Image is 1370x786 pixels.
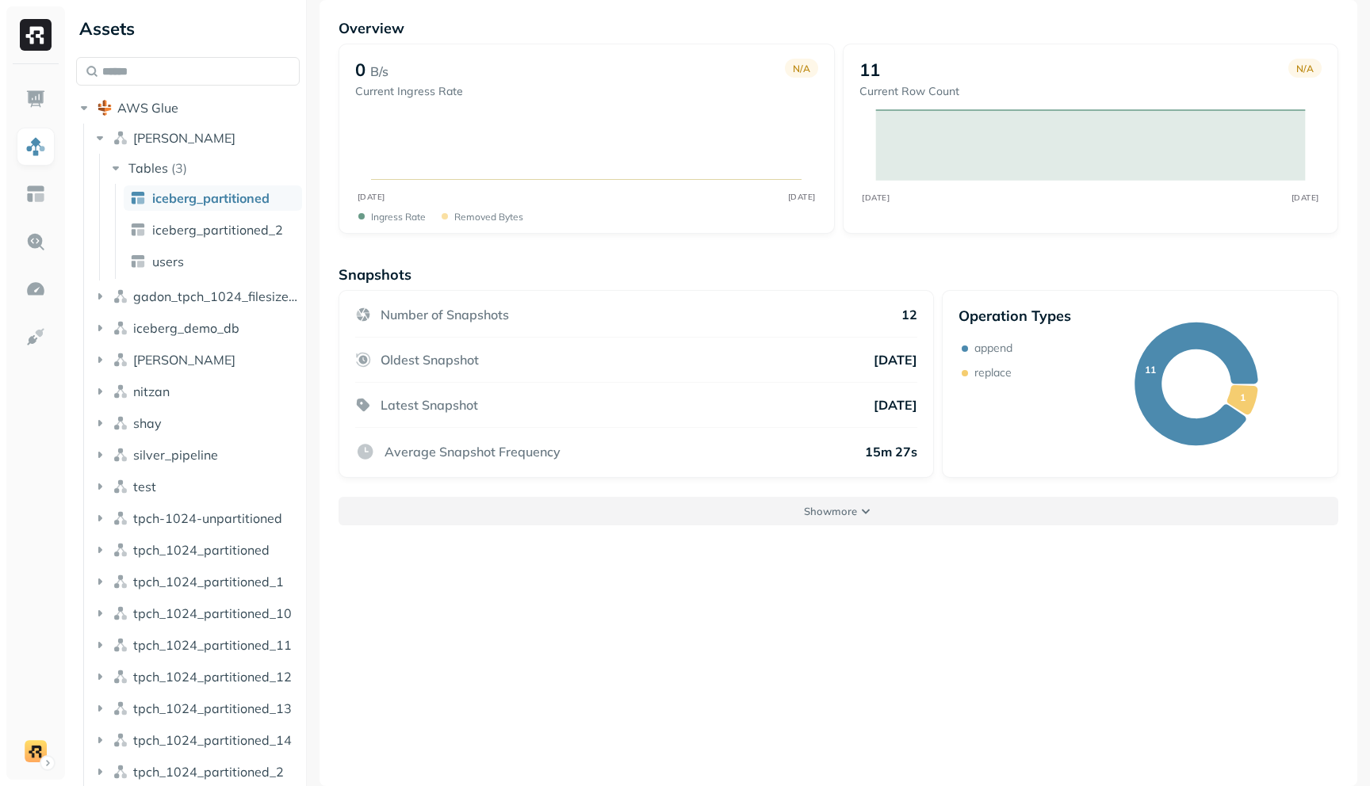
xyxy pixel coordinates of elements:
[113,447,128,463] img: namespace
[152,222,283,238] span: iceberg_partitioned_2
[92,632,300,658] button: tpch_1024_partitioned_11
[92,284,300,309] button: gadon_tpch_1024_filesizes_test
[113,637,128,653] img: namespace
[113,764,128,780] img: namespace
[113,605,128,621] img: namespace
[358,192,385,202] tspan: [DATE]
[113,574,128,589] img: namespace
[370,62,388,81] p: B/s
[113,320,128,336] img: namespace
[133,700,292,716] span: tpch_1024_partitioned_13
[124,185,302,211] a: iceberg_partitioned
[339,19,1338,37] p: Overview
[130,190,146,206] img: table
[25,279,46,300] img: Optimization
[113,510,128,526] img: namespace
[25,136,46,157] img: Assets
[92,506,300,531] button: tpch-1024-unpartitioned
[92,442,300,467] button: silver_pipeline
[92,347,300,372] button: [PERSON_NAME]
[859,84,959,99] p: Current Row Count
[1240,392,1246,404] text: 1
[92,379,300,404] button: nitzan
[117,100,178,116] span: AWS Glue
[113,669,128,685] img: namespace
[804,504,857,519] p: Show more
[133,510,282,526] span: tpch-1024-unpartitioned
[865,444,917,460] p: 15m 27s
[92,537,300,563] button: tpch_1024_partitioned
[454,211,523,223] p: Removed bytes
[381,397,478,413] p: Latest Snapshot
[25,740,47,762] img: demo
[113,383,128,399] img: namespace
[859,59,880,81] p: 11
[1296,63,1314,74] p: N/A
[1145,364,1156,376] text: 11
[108,155,301,181] button: Tables(3)
[381,307,509,322] p: Number of Snapshots
[25,184,46,204] img: Asset Explorer
[974,341,1012,356] p: append
[133,605,292,621] span: tpch_1024_partitioned_10
[113,700,128,716] img: namespace
[133,383,170,399] span: nitzan
[133,415,162,431] span: shay
[974,365,1012,380] p: replace
[25,326,46,347] img: Integrations
[1291,193,1318,202] tspan: [DATE]
[171,160,187,176] p: ( 3 )
[92,569,300,594] button: tpch_1024_partitioned_1
[381,352,479,368] p: Oldest Snapshot
[20,19,52,51] img: Ryft
[113,479,128,494] img: namespace
[133,637,292,653] span: tpch_1024_partitioned_11
[113,352,128,368] img: namespace
[113,130,128,146] img: namespace
[339,265,411,284] p: Snapshots
[97,100,113,116] img: root
[133,352,235,368] span: [PERSON_NAME]
[92,664,300,689] button: tpch_1024_partitioned_12
[133,447,218,463] span: silver_pipeline
[128,160,168,176] span: Tables
[113,732,128,748] img: namespace
[133,669,292,685] span: tpch_1024_partitioned_12
[92,410,300,436] button: shay
[76,95,300,120] button: AWS Glue
[124,217,302,242] a: iceberg_partitioned_2
[133,574,284,589] span: tpch_1024_partitioned_1
[793,63,810,74] p: N/A
[133,320,239,336] span: iceberg_demo_db
[92,727,300,753] button: tpch_1024_partitioned_14
[901,307,917,322] p: 12
[113,542,128,558] img: namespace
[133,732,292,748] span: tpch_1024_partitioned_14
[355,84,463,99] p: Current Ingress Rate
[124,249,302,274] a: users
[874,352,917,368] p: [DATE]
[959,307,1071,325] p: Operation Types
[92,125,300,151] button: [PERSON_NAME]
[92,759,300,784] button: tpch_1024_partitioned_2
[133,764,284,780] span: tpch_1024_partitioned_2
[92,601,300,626] button: tpch_1024_partitioned_10
[133,542,270,558] span: tpch_1024_partitioned
[385,444,561,460] p: Average Snapshot Frequency
[25,89,46,109] img: Dashboard
[339,497,1338,525] button: Showmore
[152,190,270,206] span: iceberg_partitioned
[371,211,426,223] p: Ingress Rate
[874,397,917,413] p: [DATE]
[133,479,156,494] span: test
[130,222,146,238] img: table
[788,192,816,202] tspan: [DATE]
[113,415,128,431] img: namespace
[25,231,46,252] img: Query Explorer
[92,696,300,721] button: tpch_1024_partitioned_13
[152,254,184,269] span: users
[862,193,890,202] tspan: [DATE]
[355,59,365,81] p: 0
[130,254,146,269] img: table
[133,288,300,304] span: gadon_tpch_1024_filesizes_test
